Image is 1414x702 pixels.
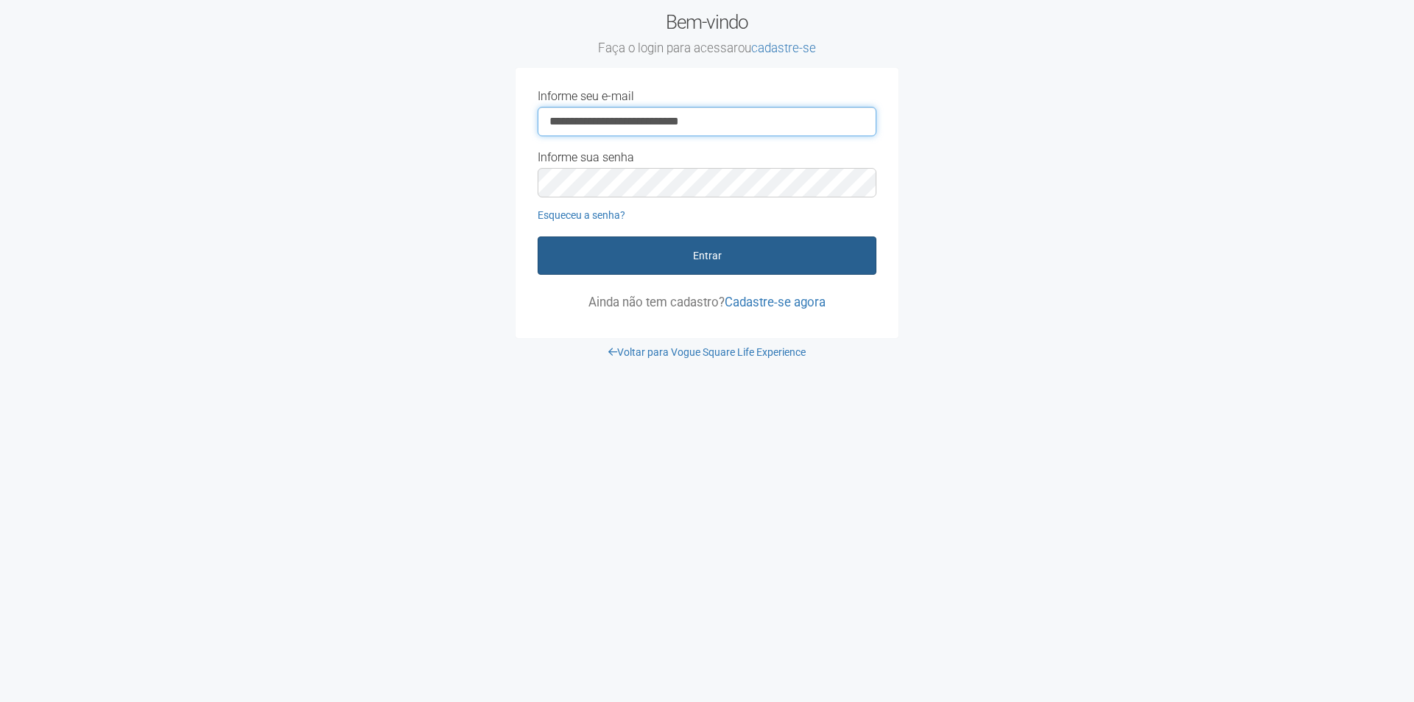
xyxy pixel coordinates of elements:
p: Ainda não tem cadastro? [538,295,876,309]
a: Esqueceu a senha? [538,209,625,221]
button: Entrar [538,236,876,275]
a: Cadastre-se agora [725,295,826,309]
a: cadastre-se [751,41,816,55]
span: ou [738,41,816,55]
a: Voltar para Vogue Square Life Experience [608,346,806,358]
small: Faça o login para acessar [516,41,898,57]
h2: Bem-vindo [516,11,898,57]
label: Informe seu e-mail [538,90,634,103]
label: Informe sua senha [538,151,634,164]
